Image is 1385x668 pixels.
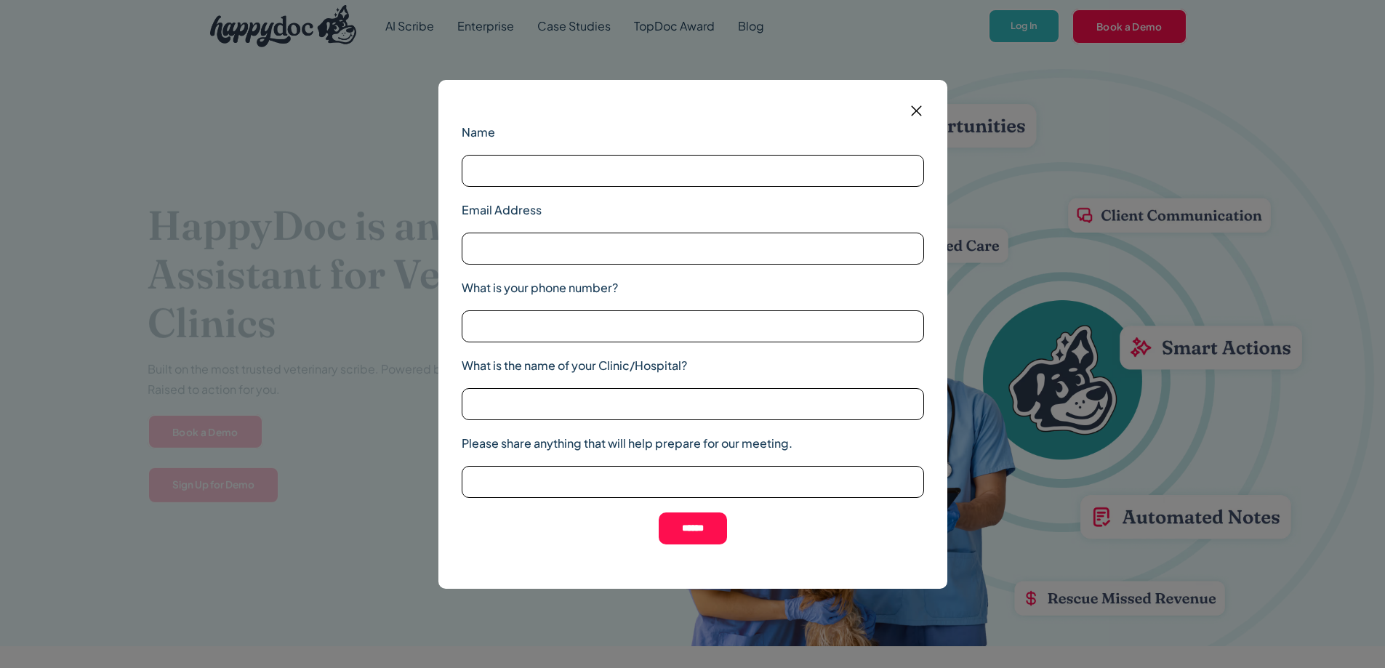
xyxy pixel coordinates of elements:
[462,201,924,219] label: Email Address
[462,103,924,566] form: Email form 2
[462,124,924,141] label: Name
[462,279,924,297] label: What is your phone number?
[462,435,924,452] label: Please share anything that will help prepare for our meeting.
[462,357,924,374] label: What is the name of your Clinic/Hospital?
